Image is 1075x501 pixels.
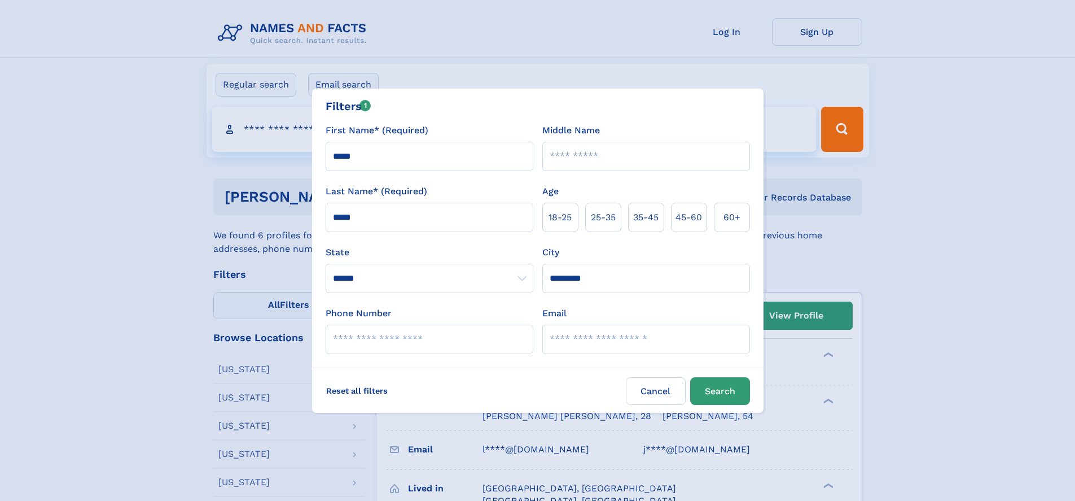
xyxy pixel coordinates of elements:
[326,185,427,198] label: Last Name* (Required)
[633,211,659,224] span: 35‑45
[542,307,567,320] label: Email
[549,211,572,224] span: 18‑25
[690,377,750,405] button: Search
[542,246,559,259] label: City
[723,211,740,224] span: 60+
[542,124,600,137] label: Middle Name
[326,98,371,115] div: Filters
[542,185,559,198] label: Age
[591,211,616,224] span: 25‑35
[675,211,702,224] span: 45‑60
[626,377,686,405] label: Cancel
[319,377,395,404] label: Reset all filters
[326,246,533,259] label: State
[326,124,428,137] label: First Name* (Required)
[326,307,392,320] label: Phone Number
